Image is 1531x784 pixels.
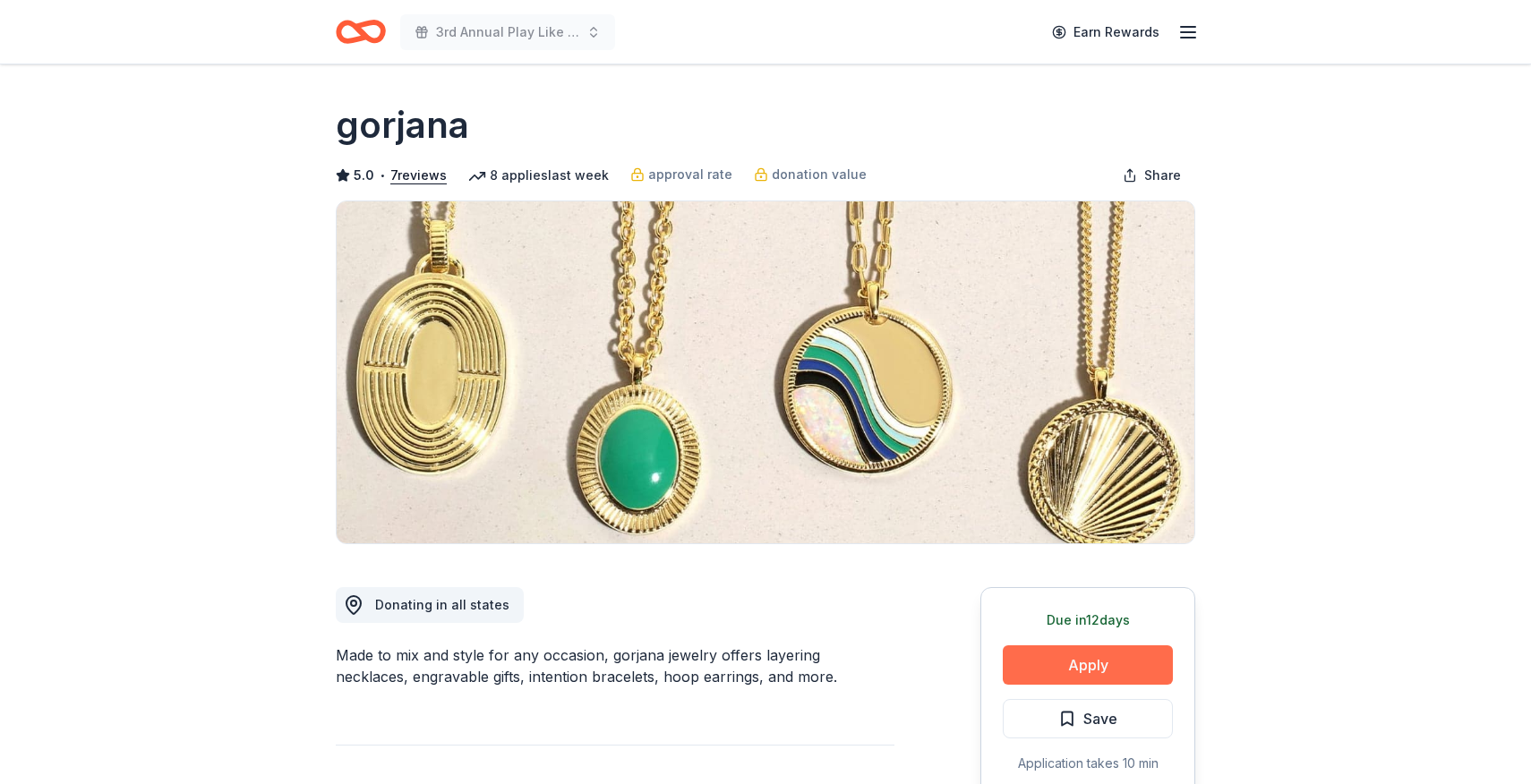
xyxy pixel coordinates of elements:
a: donation value [754,164,867,185]
h1: gorjana [336,100,469,150]
span: 5.0 [354,165,374,186]
span: donation value [772,164,867,185]
span: Donating in all states [375,597,509,612]
span: approval rate [648,164,732,185]
button: Apply [1003,645,1173,685]
button: Share [1108,158,1195,193]
div: 8 applies last week [468,165,609,186]
span: Save [1083,707,1117,730]
img: Image for gorjana [337,201,1194,543]
div: Application takes 10 min [1003,753,1173,774]
button: 7reviews [390,165,447,186]
button: Save [1003,699,1173,738]
span: • [380,168,386,183]
span: 3rd Annual Play Like Gunnar Golf Outing [436,21,579,43]
div: Due in 12 days [1003,609,1173,631]
a: approval rate [630,164,732,185]
button: 3rd Annual Play Like Gunnar Golf Outing [400,14,615,50]
span: Share [1144,165,1181,186]
a: Home [336,11,386,53]
a: Earn Rewards [1041,16,1170,48]
div: Made to mix and style for any occasion, gorjana jewelry offers layering necklaces, engravable gif... [336,644,894,687]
